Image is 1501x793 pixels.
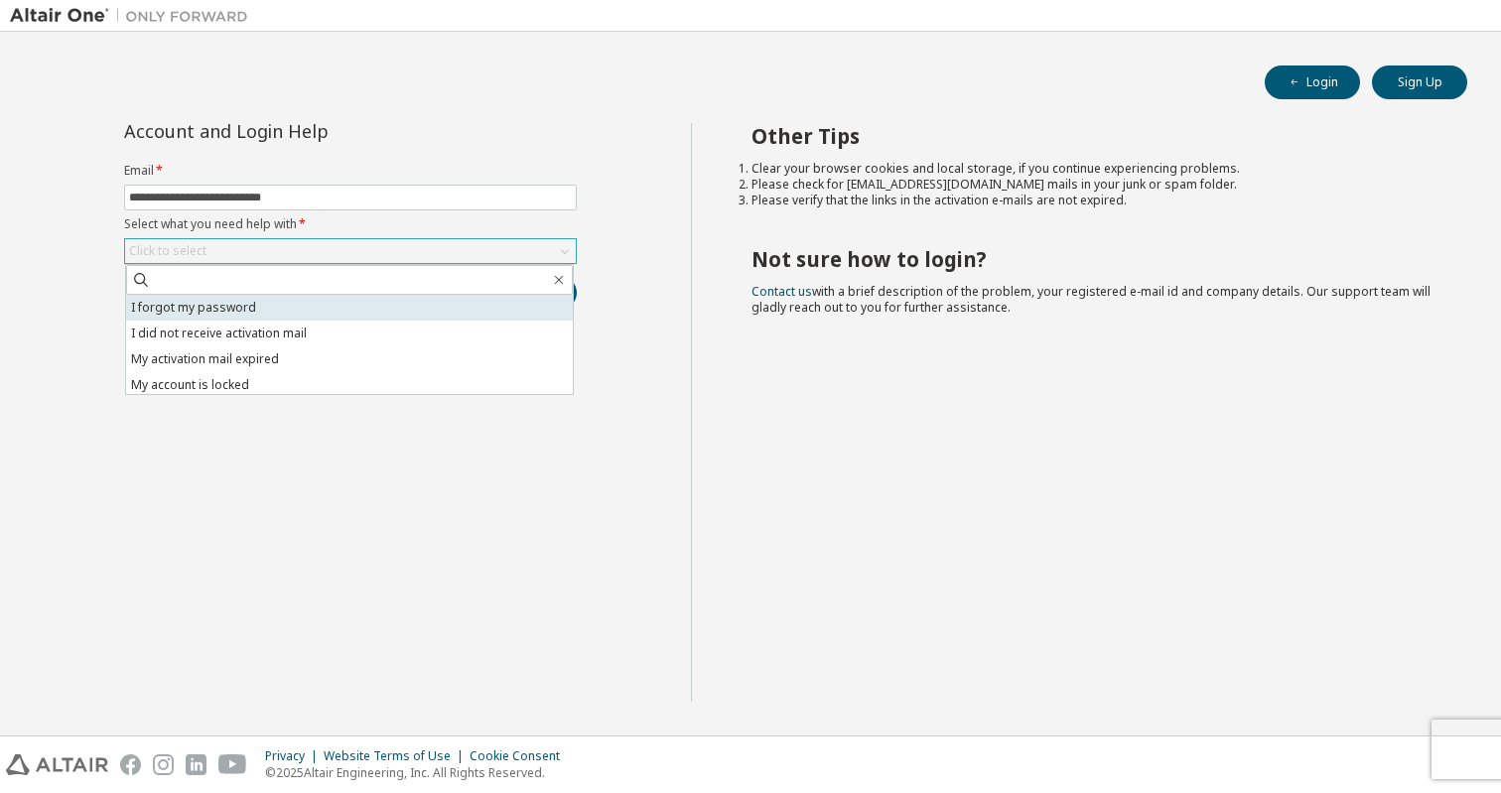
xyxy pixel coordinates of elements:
li: Clear your browser cookies and local storage, if you continue experiencing problems. [751,161,1433,177]
div: Cookie Consent [470,748,572,764]
div: Website Terms of Use [324,748,470,764]
li: I forgot my password [126,295,573,321]
img: instagram.svg [153,754,174,775]
li: Please verify that the links in the activation e-mails are not expired. [751,193,1433,208]
h2: Not sure how to login? [751,246,1433,272]
h2: Other Tips [751,123,1433,149]
img: youtube.svg [218,754,247,775]
button: Sign Up [1372,66,1467,99]
div: Click to select [129,243,206,259]
img: linkedin.svg [186,754,206,775]
span: with a brief description of the problem, your registered e-mail id and company details. Our suppo... [751,283,1431,316]
label: Email [124,163,577,179]
img: Altair One [10,6,258,26]
div: Account and Login Help [124,123,486,139]
button: Login [1265,66,1360,99]
li: Please check for [EMAIL_ADDRESS][DOMAIN_NAME] mails in your junk or spam folder. [751,177,1433,193]
img: facebook.svg [120,754,141,775]
label: Select what you need help with [124,216,577,232]
p: © 2025 Altair Engineering, Inc. All Rights Reserved. [265,764,572,781]
img: altair_logo.svg [6,754,108,775]
div: Privacy [265,748,324,764]
div: Click to select [125,239,576,263]
a: Contact us [751,283,812,300]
